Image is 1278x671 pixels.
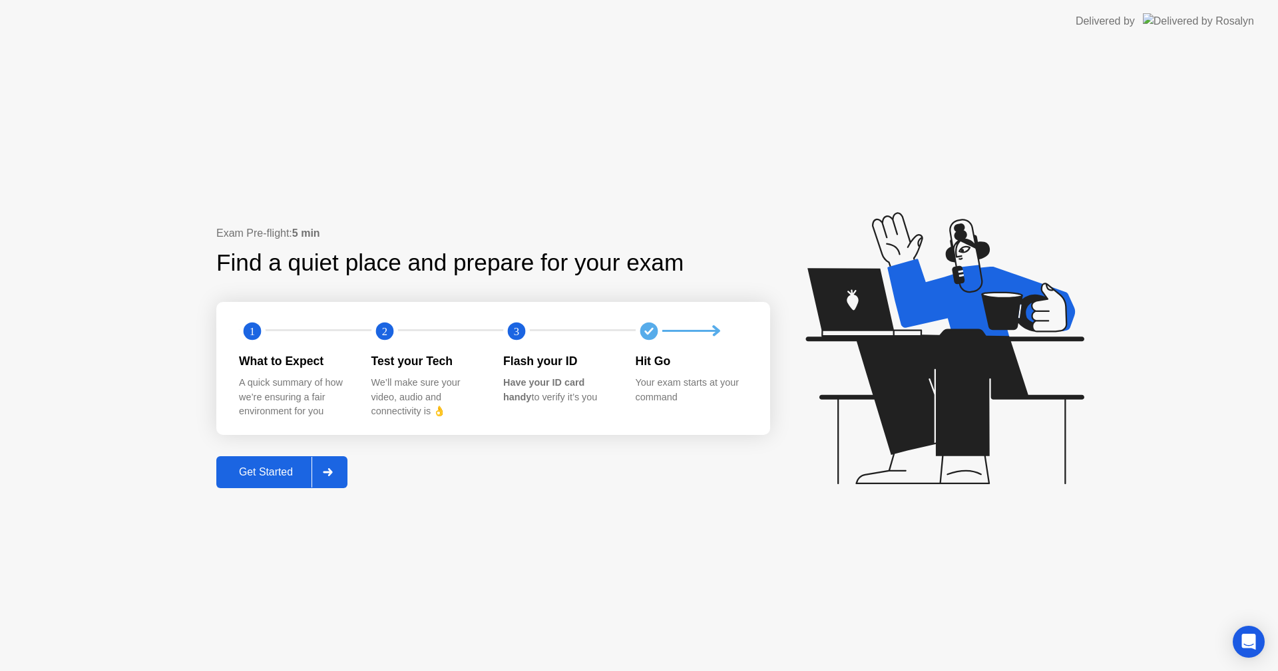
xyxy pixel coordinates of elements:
div: to verify it’s you [503,376,614,404]
div: What to Expect [239,352,350,370]
div: Get Started [220,466,312,478]
div: Hit Go [636,352,747,370]
div: We’ll make sure your video, audio and connectivity is 👌 [371,376,483,419]
text: 2 [381,325,387,337]
b: 5 min [292,227,320,239]
div: Find a quiet place and prepare for your exam [216,245,686,281]
text: 1 [250,325,255,337]
text: 3 [514,325,519,337]
div: Exam Pre-flight: [216,225,770,241]
b: Have your ID card handy [503,377,584,402]
div: Open Intercom Messenger [1233,626,1265,658]
div: Flash your ID [503,352,614,370]
button: Get Started [216,456,347,488]
div: A quick summary of how we’re ensuring a fair environment for you [239,376,350,419]
div: Test your Tech [371,352,483,370]
img: Delivered by Rosalyn [1143,13,1254,29]
div: Your exam starts at your command [636,376,747,404]
div: Delivered by [1076,13,1135,29]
